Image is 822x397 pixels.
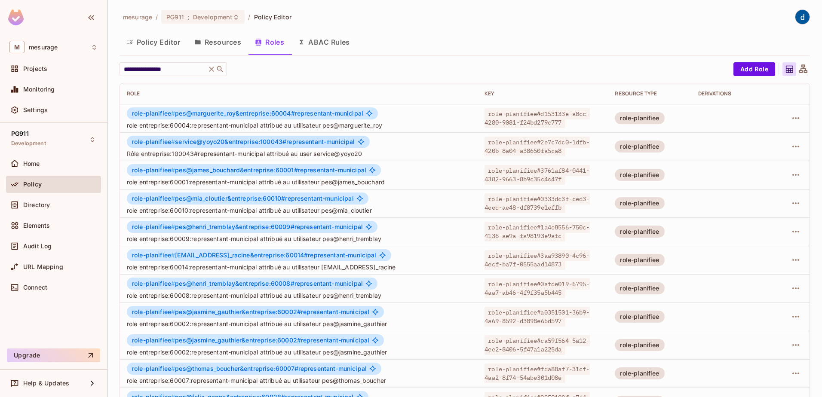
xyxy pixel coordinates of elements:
[733,62,775,76] button: Add Role
[132,337,369,344] span: pes@jasmine_gauthier&entreprise:60002#representant-municipal
[23,181,42,188] span: Policy
[795,10,810,24] img: dev 911gcl
[615,282,664,294] div: role-planifiee
[171,110,175,117] span: #
[615,140,664,153] div: role-planifiee
[615,90,684,97] div: RESOURCE TYPE
[615,226,664,238] div: role-planifiee
[171,280,175,287] span: #
[171,195,175,202] span: #
[291,31,357,53] button: ABAC Rules
[120,31,187,53] button: Policy Editor
[132,138,175,145] span: role-planifiee
[132,308,175,315] span: role-planifiee
[171,138,175,145] span: #
[23,284,47,291] span: Connect
[187,14,190,21] span: :
[485,193,589,213] span: role-planifiee#0333dc3f-ced3-4eed-ae48-df8739e1effb
[485,335,589,355] span: role-planifiee#ca59f564-5a12-4ee2-8406-5f47a1a225da
[23,86,55,93] span: Monitoring
[615,112,664,124] div: role-planifiee
[485,165,589,185] span: role-planifiee#3761af84-0441-4382-9663-8b9c35c4c47f
[248,31,291,53] button: Roles
[132,195,354,202] span: pes@mia_cloutier&entreprise:60010#representant-municipal
[485,137,589,156] span: role-planifiee#2e7c7dc0-1dfb-420b-8a04-a38650fa5ca8
[127,320,471,328] span: role entreprise:60002:representant-municipal attribué au utilisateur pes@jasmine_gauthier
[615,197,664,209] div: role-planifiee
[485,278,589,298] span: role-planifiee#0afde019-6795-4aa7-ab46-4f9f35a5b445
[127,263,471,271] span: role entreprise:60014:representant-municipal attribué au utilisateur [EMAIL_ADDRESS]_racine
[127,348,471,356] span: role entreprise:60002:representant-municipal attribué au utilisateur pes@jasmine_gauthier
[248,13,250,21] li: /
[132,195,175,202] span: role-planifiee
[132,252,377,259] span: [EMAIL_ADDRESS]_racine&entreprise:60014#representant-municipal
[615,367,664,379] div: role-planifiee
[187,31,248,53] button: Resources
[23,243,52,250] span: Audit Log
[166,13,184,21] span: PG911
[132,365,175,372] span: role-planifiee
[615,311,664,323] div: role-planifiee
[23,202,50,208] span: Directory
[132,365,367,372] span: pes@thomas_boucher&entreprise:60007#representant-municipal
[127,235,471,243] span: role entreprise:60009:representant-municipal attribué au utilisateur pes@henri_tremblay
[127,90,471,97] div: Role
[127,150,471,158] span: Rôle entreprise:100043#representant-municipal attribué au user service@yoyo20
[615,339,664,351] div: role-planifiee
[123,13,152,21] span: the active workspace
[132,251,175,259] span: role-planifiee
[127,121,471,129] span: role entreprise:60004:representant-municipal attribué au utilisateur pes@marguerite_roy
[132,166,175,174] span: role-planifiee
[485,90,601,97] div: Key
[171,251,175,259] span: #
[615,169,664,181] div: role-planifiee
[23,263,63,270] span: URL Mapping
[8,9,24,25] img: SReyMgAAAABJRU5ErkJggg==
[615,254,664,266] div: role-planifiee
[132,308,369,315] span: pes@jasmine_gauthier&entreprise:60002#representant-municipal
[171,223,175,230] span: #
[485,363,589,383] span: role-planifiee#fda88af7-31cf-4aa2-8f74-54abe301d08e
[23,107,48,113] span: Settings
[132,336,175,344] span: role-planifiee
[698,90,767,97] div: Derivations
[171,365,175,372] span: #
[193,13,233,21] span: Development
[485,250,589,270] span: role-planifiee#3aa93890-4c96-4ecf-ba7f-0555aad14873
[127,206,471,214] span: role entreprise:60010:representant-municipal attribué au utilisateur pes@mia_cloutier
[9,41,25,53] span: M
[485,307,589,327] span: role-planifiee#a0351501-36b9-4a69-8592-d3898e65d597
[11,140,46,147] span: Development
[485,222,589,241] span: role-planifiee#1a4e8556-750c-4136-ae9a-fa98193e9afc
[171,308,175,315] span: #
[132,110,175,117] span: role-planifiee
[23,160,40,167] span: Home
[23,222,50,229] span: Elements
[23,65,47,72] span: Projects
[132,280,363,287] span: pes@henri_tremblay&entreprise:60008#representant-municipal
[127,178,471,186] span: role entreprise:60001:representant-municipal attribué au utilisateur pes@james_bouchard
[171,166,175,174] span: #
[127,291,471,299] span: role entreprise:60008:representant-municipal attribué au utilisateur pes@henri_tremblay
[254,13,292,21] span: Policy Editor
[29,44,58,51] span: Workspace: mesurage
[23,380,69,387] span: Help & Updates
[132,138,355,145] span: service@yoyo20&entreprise:100043#representant-municipal
[11,130,29,137] span: PG911
[127,376,471,385] span: role entreprise:60007:representant-municipal attribué au utilisateur pes@thomas_boucher
[132,167,366,174] span: pes@james_bouchard&entreprise:60001#representant-municipal
[7,348,100,362] button: Upgrade
[132,110,363,117] span: pes@marguerite_roy&entreprise:60004#representant-municipal
[485,108,589,128] span: role-planifiee#d153133e-a8cc-4280-9081-f24bd279c777
[132,223,363,230] span: pes@henri_tremblay&entreprise:60009#representant-municipal
[132,280,175,287] span: role-planifiee
[132,223,175,230] span: role-planifiee
[156,13,158,21] li: /
[171,336,175,344] span: #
